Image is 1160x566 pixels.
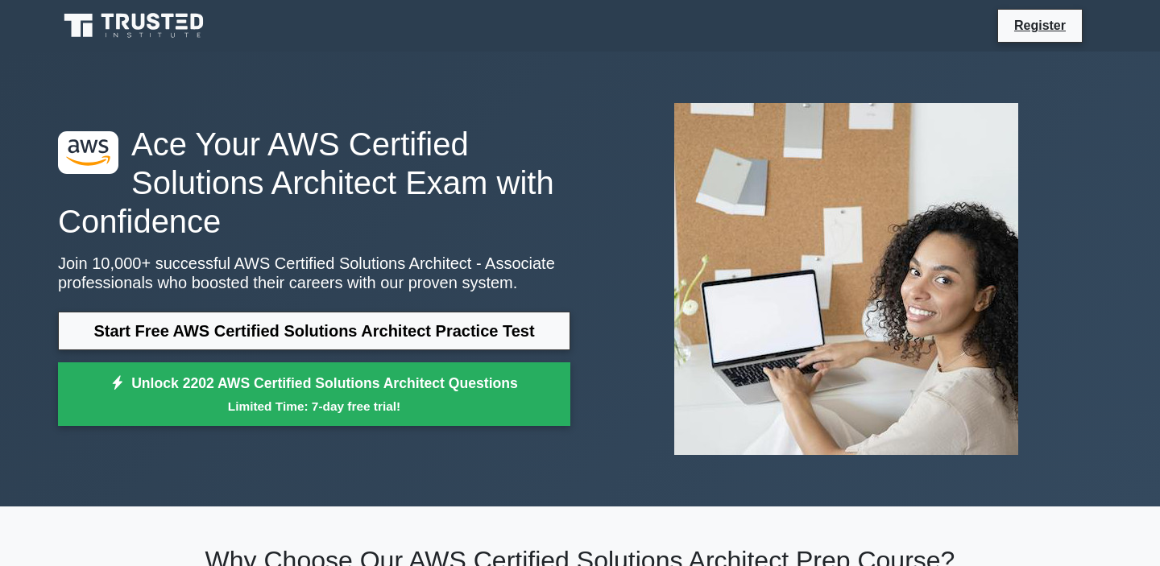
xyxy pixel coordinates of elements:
[58,362,570,427] a: Unlock 2202 AWS Certified Solutions Architect QuestionsLimited Time: 7-day free trial!
[58,312,570,350] a: Start Free AWS Certified Solutions Architect Practice Test
[78,397,550,415] small: Limited Time: 7-day free trial!
[58,254,570,292] p: Join 10,000+ successful AWS Certified Solutions Architect - Associate professionals who boosted t...
[58,125,570,241] h1: Ace Your AWS Certified Solutions Architect Exam with Confidence
[1005,15,1075,35] a: Register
